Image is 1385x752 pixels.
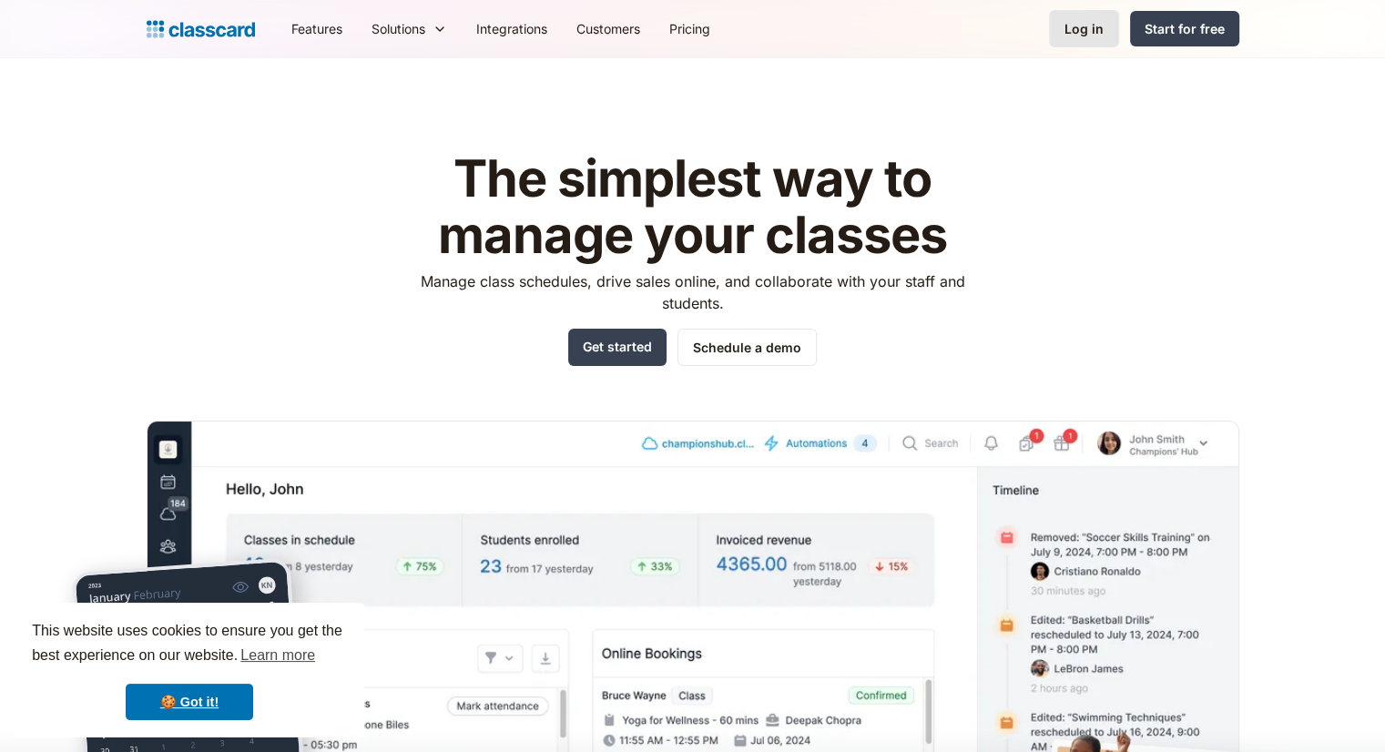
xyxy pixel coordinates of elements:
[403,270,982,314] p: Manage class schedules, drive sales online, and collaborate with your staff and students.
[1064,19,1104,38] div: Log in
[1145,19,1225,38] div: Start for free
[568,329,667,366] a: Get started
[677,329,817,366] a: Schedule a demo
[126,684,253,720] a: dismiss cookie message
[562,8,655,49] a: Customers
[277,8,357,49] a: Features
[15,603,364,737] div: cookieconsent
[32,620,347,669] span: This website uses cookies to ensure you get the best experience on our website.
[655,8,725,49] a: Pricing
[462,8,562,49] a: Integrations
[357,8,462,49] div: Solutions
[1049,10,1119,47] a: Log in
[1130,11,1239,46] a: Start for free
[147,16,255,42] a: home
[238,642,318,669] a: learn more about cookies
[403,151,982,263] h1: The simplest way to manage your classes
[372,19,425,38] div: Solutions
